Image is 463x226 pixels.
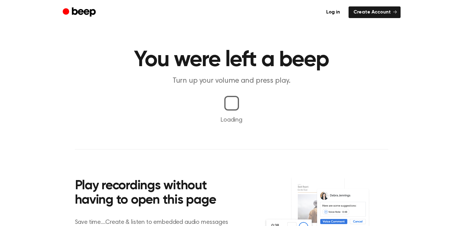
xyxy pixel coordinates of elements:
[63,6,97,18] a: Beep
[7,115,456,125] p: Loading
[75,179,240,208] h2: Play recordings without having to open this page
[114,76,349,86] p: Turn up your volume and press play.
[321,6,345,18] a: Log in
[75,49,388,71] h1: You were left a beep
[349,6,401,18] a: Create Account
